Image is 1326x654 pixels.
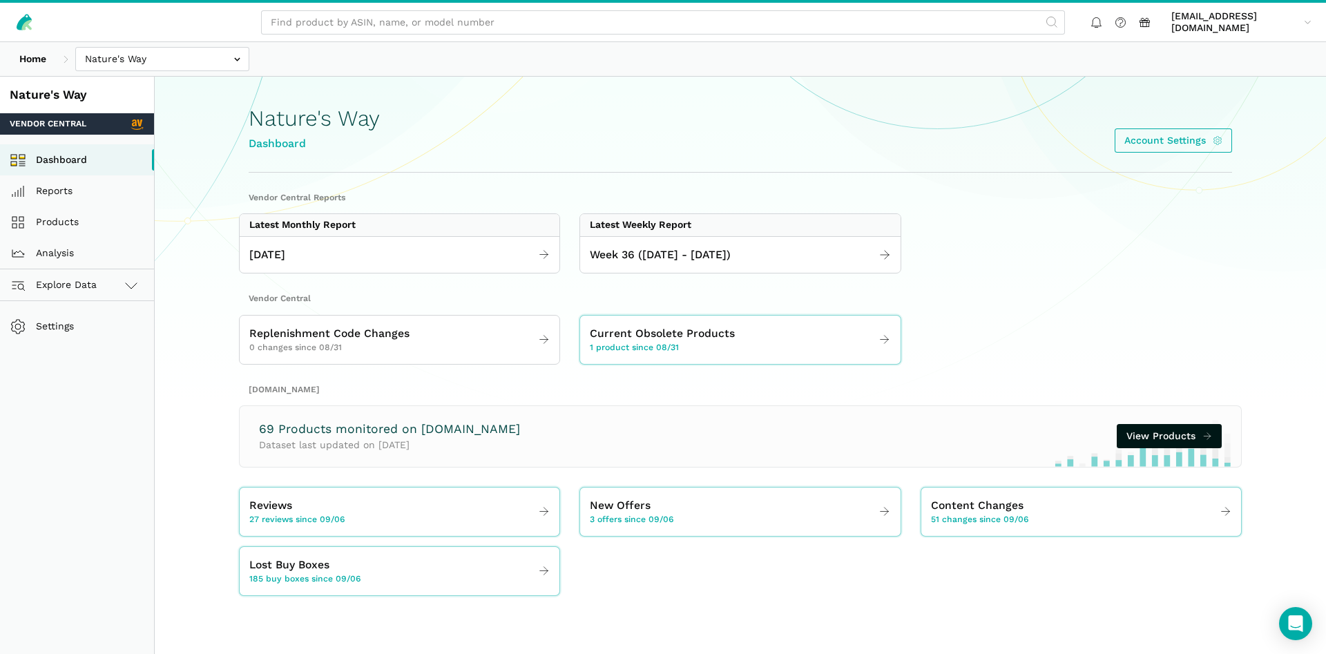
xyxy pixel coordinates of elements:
div: Dashboard [249,135,380,153]
h2: Vendor Central [249,293,1232,305]
span: 185 buy boxes since 09/06 [249,573,361,586]
div: Latest Weekly Report [590,219,691,231]
a: Replenishment Code Changes 0 changes since 08/31 [240,320,559,359]
span: Replenishment Code Changes [249,325,410,343]
a: [EMAIL_ADDRESS][DOMAIN_NAME] [1166,8,1316,37]
h2: [DOMAIN_NAME] [249,384,1232,396]
span: 27 reviews since 09/06 [249,514,345,526]
span: Vendor Central [10,118,86,131]
a: View Products [1117,424,1222,448]
input: Nature's Way [75,47,249,71]
a: Current Obsolete Products 1 product since 08/31 [580,320,900,359]
div: Open Intercom Messenger [1279,607,1312,640]
a: [DATE] [240,242,559,269]
span: New Offers [590,497,651,514]
span: 1 product since 08/31 [590,342,679,354]
span: [EMAIL_ADDRESS][DOMAIN_NAME] [1171,10,1299,35]
a: Week 36 ([DATE] - [DATE]) [580,242,900,269]
span: 51 changes since 09/06 [931,514,1028,526]
a: Account Settings [1115,128,1233,153]
a: Content Changes 51 changes since 09/06 [921,492,1241,531]
div: Latest Monthly Report [249,219,356,231]
h3: 69 Products monitored on [DOMAIN_NAME] [259,421,520,438]
span: Reviews [249,497,292,514]
span: [DATE] [249,247,285,264]
h2: Vendor Central Reports [249,192,1232,204]
span: 0 changes since 08/31 [249,342,342,354]
span: Content Changes [931,497,1024,514]
p: Dataset last updated on [DATE] [259,438,520,452]
span: 3 offers since 09/06 [590,514,673,526]
h1: Nature's Way [249,106,380,131]
span: Lost Buy Boxes [249,557,329,574]
span: View Products [1126,429,1195,443]
span: Explore Data [15,277,97,294]
a: New Offers 3 offers since 09/06 [580,492,900,531]
input: Find product by ASIN, name, or model number [261,10,1065,35]
a: Home [10,47,56,71]
a: Reviews 27 reviews since 09/06 [240,492,559,531]
span: Current Obsolete Products [590,325,735,343]
div: Nature's Way [10,86,144,104]
a: Lost Buy Boxes 185 buy boxes since 09/06 [240,552,559,590]
span: Week 36 ([DATE] - [DATE]) [590,247,731,264]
